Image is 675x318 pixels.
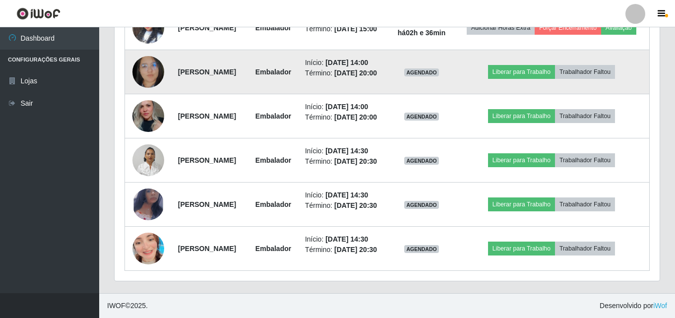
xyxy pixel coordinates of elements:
[555,109,615,123] button: Trabalhador Faltou
[404,157,439,165] span: AGENDADO
[555,153,615,167] button: Trabalhador Faltou
[178,68,236,76] strong: [PERSON_NAME]
[325,59,368,66] time: [DATE] 14:00
[178,156,236,164] strong: [PERSON_NAME]
[488,153,555,167] button: Liberar para Trabalho
[601,21,636,35] button: Avaliação
[178,245,236,253] strong: [PERSON_NAME]
[255,156,291,164] strong: Embalador
[255,24,291,32] strong: Embalador
[488,242,555,255] button: Liberar para Trabalho
[555,197,615,211] button: Trabalhador Faltou
[305,24,383,34] li: Término:
[404,113,439,121] span: AGENDADO
[178,24,236,32] strong: [PERSON_NAME]
[334,25,377,33] time: [DATE] 15:00
[178,200,236,208] strong: [PERSON_NAME]
[555,65,615,79] button: Trabalhador Faltou
[132,92,164,139] img: 1741885516826.jpeg
[305,200,383,211] li: Término:
[398,29,446,37] strong: há 02 h e 36 min
[404,68,439,76] span: AGENDADO
[325,147,368,155] time: [DATE] 14:30
[404,201,439,209] span: AGENDADO
[467,21,535,35] button: Adicionar Horas Extra
[132,179,164,230] img: 1748046228717.jpeg
[600,301,667,311] span: Desenvolvido por
[555,242,615,255] button: Trabalhador Faltou
[325,103,368,111] time: [DATE] 14:00
[132,139,164,181] img: 1675303307649.jpeg
[305,112,383,123] li: Término:
[305,245,383,255] li: Término:
[488,65,555,79] button: Liberar para Trabalho
[305,68,383,78] li: Término:
[255,112,291,120] strong: Embalador
[334,246,377,254] time: [DATE] 20:30
[132,52,164,92] img: 1718418094878.jpeg
[488,197,555,211] button: Liberar para Trabalho
[653,302,667,310] a: iWof
[325,235,368,243] time: [DATE] 14:30
[325,191,368,199] time: [DATE] 14:30
[16,7,61,20] img: CoreUI Logo
[255,200,291,208] strong: Embalador
[488,109,555,123] button: Liberar para Trabalho
[255,245,291,253] strong: Embalador
[255,68,291,76] strong: Embalador
[305,102,383,112] li: Início:
[178,112,236,120] strong: [PERSON_NAME]
[334,113,377,121] time: [DATE] 20:00
[132,220,164,277] img: 1757779706690.jpeg
[334,69,377,77] time: [DATE] 20:00
[404,245,439,253] span: AGENDADO
[334,201,377,209] time: [DATE] 20:30
[305,156,383,167] li: Término:
[305,146,383,156] li: Início:
[305,234,383,245] li: Início:
[305,190,383,200] li: Início:
[334,157,377,165] time: [DATE] 20:30
[535,21,601,35] button: Forçar Encerramento
[107,302,125,310] span: IWOF
[305,58,383,68] li: Início:
[107,301,148,311] span: © 2025 .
